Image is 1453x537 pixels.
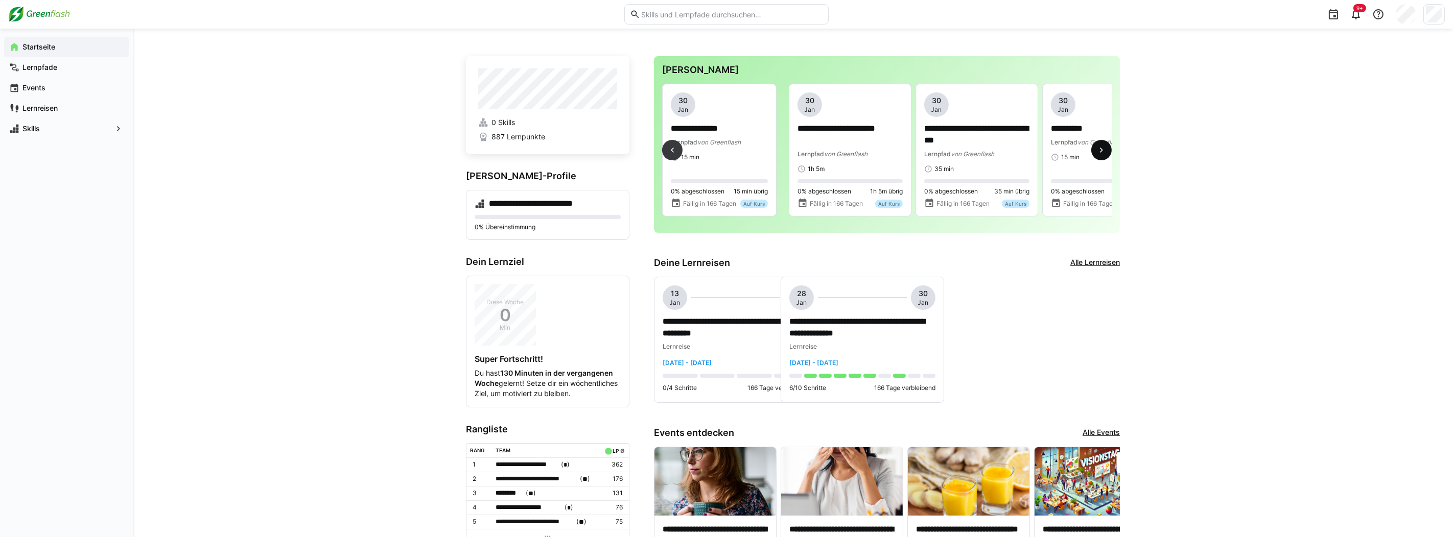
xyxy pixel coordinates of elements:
span: Jan [918,299,929,307]
p: 5 [473,518,488,526]
img: image [1035,447,1156,516]
p: 176 [602,475,623,483]
span: 35 min übrig [994,187,1029,196]
a: 0 Skills [478,117,617,128]
span: von Greenflash [824,150,868,158]
span: [DATE] - [DATE] [789,359,838,367]
h3: Dein Lernziel [466,256,629,267]
a: Alle Events [1083,427,1120,438]
span: 0% abgeschlossen [798,187,851,196]
span: Jan [678,106,689,114]
img: image [654,447,776,516]
span: Lernreise [663,343,690,350]
span: Lernpfad [924,150,951,158]
span: 30 [1059,95,1068,106]
span: ( ) [561,459,570,470]
p: 6/10 Schritte [789,384,826,392]
p: 2 [473,475,488,483]
p: Du hast gelernt! Setze dir ein wöchentliches Ziel, um motiviert zu bleiben. [475,368,621,399]
span: von Greenflash [697,138,741,146]
strong: 130 Minuten in der vergangenen Woche [475,369,613,387]
span: Jan [1058,106,1069,114]
span: ( ) [580,474,590,484]
p: 362 [602,460,623,469]
span: Jan [805,106,815,114]
h3: [PERSON_NAME] [662,64,1112,76]
span: 1h 5m übrig [870,187,903,196]
span: von Greenflash [1077,138,1121,146]
div: Auf Kurs [740,200,768,208]
h3: Events entdecken [654,427,734,438]
span: 30 [805,95,814,106]
h4: Super Fortschritt! [475,354,621,364]
span: Jan [670,299,681,307]
span: 1h 5m [808,165,825,173]
span: Lernpfad [1051,138,1077,146]
span: 0% abgeschlossen [671,187,724,196]
h3: Deine Lernreisen [654,257,730,268]
input: Skills und Lernpfade durchsuchen… [640,10,823,19]
span: 15 min [1061,153,1080,161]
span: Fällig in 166 Tagen [683,200,736,208]
span: Lernpfad [798,150,824,158]
img: image [781,447,903,516]
div: Rang [471,447,485,453]
span: Fällig in 166 Tagen [936,200,990,208]
span: 35 min [934,165,954,173]
h3: [PERSON_NAME]-Profile [466,170,629,182]
span: [DATE] - [DATE] [663,359,712,367]
p: 76 [602,503,623,511]
p: 166 Tage verbleibend [747,384,809,392]
span: von Greenflash [951,150,994,158]
p: 0% Übereinstimmung [475,223,621,231]
a: Alle Lernreisen [1070,257,1120,268]
div: Auf Kurs [1002,200,1029,208]
span: 887 Lernpunkte [491,132,545,142]
img: image [908,447,1029,516]
div: Team [496,447,511,453]
p: 0/4 Schritte [663,384,697,392]
span: Lernpfad [671,138,697,146]
span: Lernreise [789,343,817,350]
span: 0 Skills [491,117,515,128]
p: 3 [473,489,488,497]
p: 166 Tage verbleibend [874,384,935,392]
span: 15 min übrig [734,187,768,196]
span: 15 min [681,153,699,161]
span: ( ) [526,488,536,499]
p: 75 [602,518,623,526]
span: Fällig in 166 Tagen [810,200,863,208]
span: Fällig in 166 Tagen [1063,200,1116,208]
span: 30 [932,95,941,106]
span: 0% abgeschlossen [1051,187,1105,196]
p: 131 [602,489,623,497]
span: ( ) [565,502,574,513]
p: 4 [473,503,488,511]
span: 30 [919,288,928,299]
div: Auf Kurs [875,200,903,208]
p: 1 [473,460,488,469]
span: 28 [797,288,806,299]
span: 0% abgeschlossen [924,187,978,196]
span: 13 [671,288,679,299]
span: Jan [796,299,807,307]
span: ( ) [576,517,587,527]
div: LP [613,448,619,454]
span: 9+ [1356,5,1363,11]
span: 30 [678,95,688,106]
h3: Rangliste [466,424,629,435]
span: Jan [931,106,942,114]
a: ø [620,446,625,454]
